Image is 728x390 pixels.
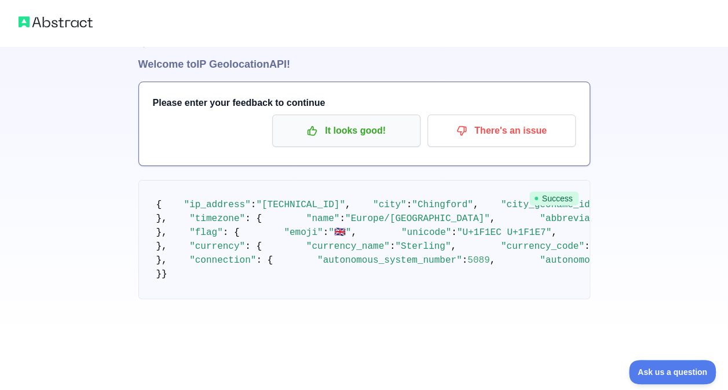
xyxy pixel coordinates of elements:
[281,121,412,141] p: It looks good!
[184,200,251,210] span: "ip_address"
[451,241,456,252] span: ,
[317,255,462,266] span: "autonomous_system_number"
[412,200,473,210] span: "Chingford"
[373,200,407,210] span: "city"
[156,200,162,210] span: {
[189,214,245,224] span: "timezone"
[490,214,496,224] span: ,
[272,115,420,147] button: It looks good!
[407,200,412,210] span: :
[153,96,576,110] h3: Please enter your feedback to continue
[457,227,551,238] span: "U+1F1EC U+1F1E7"
[306,241,390,252] span: "currency_name"
[501,200,595,210] span: "city_geoname_id"
[138,56,590,72] h1: Welcome to IP Geolocation API!
[451,227,457,238] span: :
[345,200,351,210] span: ,
[306,214,340,224] span: "name"
[189,241,245,252] span: "currency"
[540,255,718,266] span: "autonomous_system_organization"
[462,255,468,266] span: :
[401,227,451,238] span: "unicode"
[251,200,257,210] span: :
[473,200,479,210] span: ,
[529,192,579,205] span: Success
[339,214,345,224] span: :
[436,121,567,141] p: There's an issue
[467,255,489,266] span: 5089
[328,227,351,238] span: "🇬🇧"
[284,227,323,238] span: "emoji"
[256,255,273,266] span: : {
[323,227,329,238] span: :
[345,214,490,224] span: "Europe/[GEOGRAPHIC_DATA]"
[584,241,590,252] span: :
[245,241,262,252] span: : {
[629,360,716,384] iframe: Toggle Customer Support
[189,255,256,266] span: "connection"
[256,200,345,210] span: "[TECHNICAL_ID]"
[19,14,93,30] img: Abstract logo
[490,255,496,266] span: ,
[540,214,617,224] span: "abbreviation"
[390,241,396,252] span: :
[427,115,576,147] button: There's an issue
[351,227,357,238] span: ,
[501,241,584,252] span: "currency_code"
[395,241,451,252] span: "Sterling"
[223,227,240,238] span: : {
[551,227,557,238] span: ,
[245,214,262,224] span: : {
[189,227,223,238] span: "flag"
